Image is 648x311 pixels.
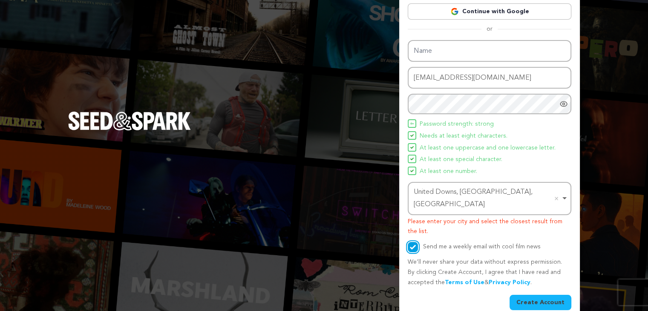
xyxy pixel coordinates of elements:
a: Terms of Use [445,279,484,285]
img: Seed&Spark Icon [410,169,414,173]
img: Google logo [450,7,459,16]
a: Continue with Google [408,3,571,20]
button: Create Account [510,295,571,310]
img: Seed&Spark Logo [68,112,191,130]
img: Seed&Spark Icon [410,146,414,149]
a: Show password as plain text. Warning: this will display your password on the screen. [559,100,568,108]
div: United Downs, [GEOGRAPHIC_DATA], [GEOGRAPHIC_DATA] [414,186,560,211]
img: Seed&Spark Icon [410,134,414,137]
span: Password strength: strong [420,119,494,130]
span: or [481,25,498,33]
img: Seed&Spark Icon [410,122,414,125]
span: Needs at least eight characters. [420,131,507,141]
input: Name [408,40,571,62]
p: Please enter your city and select the closest result from the list. [408,217,571,237]
a: Seed&Spark Homepage [68,112,191,147]
input: Email address [408,67,571,89]
span: At least one special character. [420,155,502,165]
span: At least one number. [420,167,477,177]
p: We’ll never share your data without express permission. By clicking Create Account, I agree that ... [408,257,571,288]
button: Remove item: 'ChIJJ3lNZXkia0gRKP_3m-fCoxM' [552,194,561,203]
span: At least one uppercase and one lowercase letter. [420,143,556,153]
a: Privacy Policy [489,279,530,285]
label: Send me a weekly email with cool film news [423,244,541,250]
img: Seed&Spark Icon [410,157,414,161]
